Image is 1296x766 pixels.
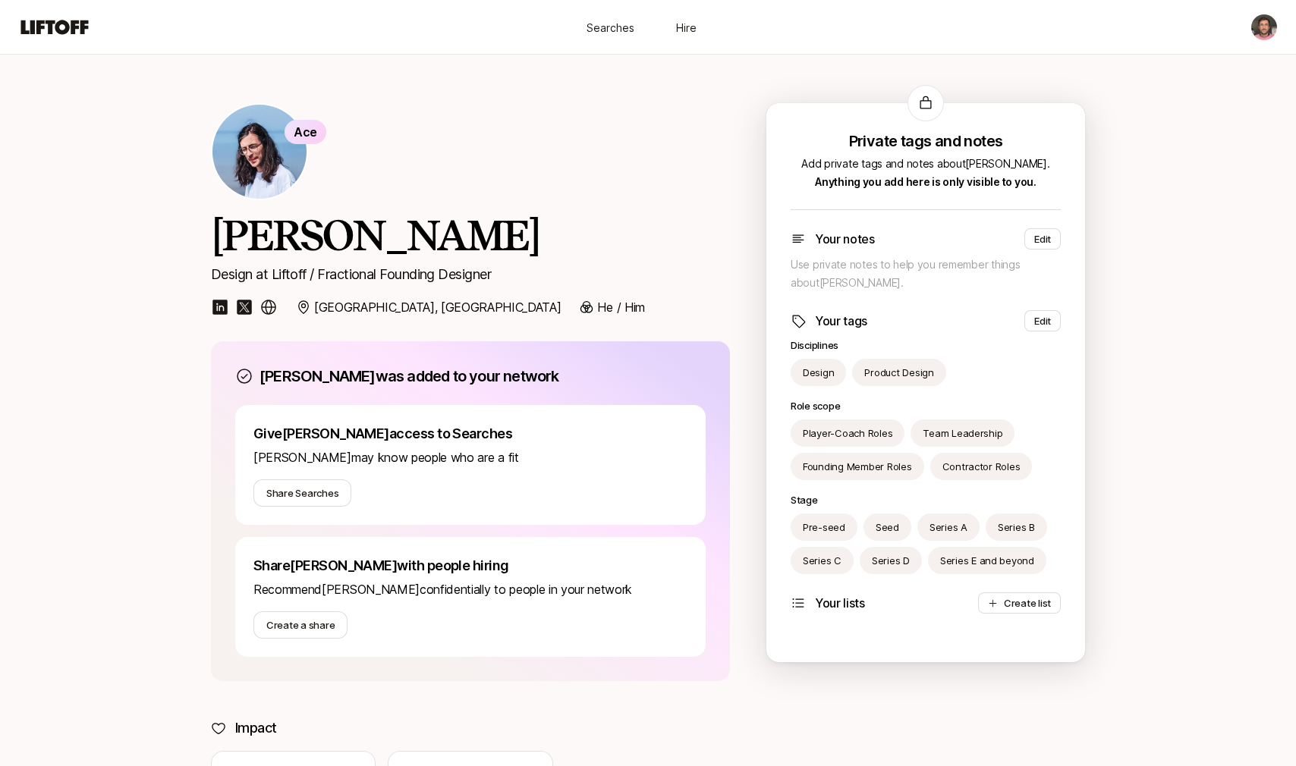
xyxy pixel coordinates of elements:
[998,520,1035,535] p: Series B
[314,297,561,317] p: [GEOGRAPHIC_DATA], [GEOGRAPHIC_DATA]
[803,520,845,535] p: Pre-seed
[253,447,687,467] p: [PERSON_NAME] may know people who are a fit
[803,553,841,568] p: Series C
[211,298,229,316] img: linkedin-logo
[253,479,351,507] button: Share Searches
[876,520,899,535] p: Seed
[1250,14,1278,41] button: Glenn Garriock
[253,555,687,576] p: Share [PERSON_NAME] with people hiring
[587,19,634,35] span: Searches
[791,337,1061,353] p: Disciplines
[212,105,307,199] img: Dan Tase
[803,425,892,441] p: Player-Coach Roles
[253,611,348,639] button: Create a share
[791,155,1061,191] p: Add private tags and notes about [PERSON_NAME] .
[815,229,875,249] p: Your notes
[211,212,730,258] h2: [PERSON_NAME]
[872,553,910,568] p: Series D
[940,553,1034,568] p: Series E and beyond
[648,13,724,41] a: Hire
[294,122,317,142] p: Ace
[864,365,933,380] p: Product Design
[253,579,687,599] p: Recommend [PERSON_NAME] confidentially to people in your network
[930,520,967,535] p: Series A
[1251,14,1277,40] img: Glenn Garriock
[923,425,1002,441] p: Team Leadership
[791,492,1061,507] p: Stage
[942,459,1021,474] p: Contractor Roles
[1024,228,1061,250] button: Edit
[815,311,867,331] p: Your tags
[815,593,865,613] p: Your lists
[260,298,278,316] img: custom-logo
[260,366,559,387] p: [PERSON_NAME] was added to your network
[791,398,1061,413] p: Role scope
[1024,310,1061,331] button: Edit
[815,175,1036,188] span: Anything you add here is only visible to you.
[235,298,253,316] img: x-logo
[676,19,697,35] span: Hire
[978,592,1061,614] button: Create list
[597,297,644,317] p: He / Him
[572,13,648,41] a: Searches
[803,459,912,474] p: Founding Member Roles
[211,264,730,285] p: Design at Liftoff / Fractional Founding Designer
[803,365,834,380] p: Design
[253,423,687,444] p: Give [PERSON_NAME] access to Searches
[791,256,1061,292] p: Use private notes to help you remember things about [PERSON_NAME] .
[791,133,1061,149] p: Private tags and notes
[235,717,277,739] p: Impact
